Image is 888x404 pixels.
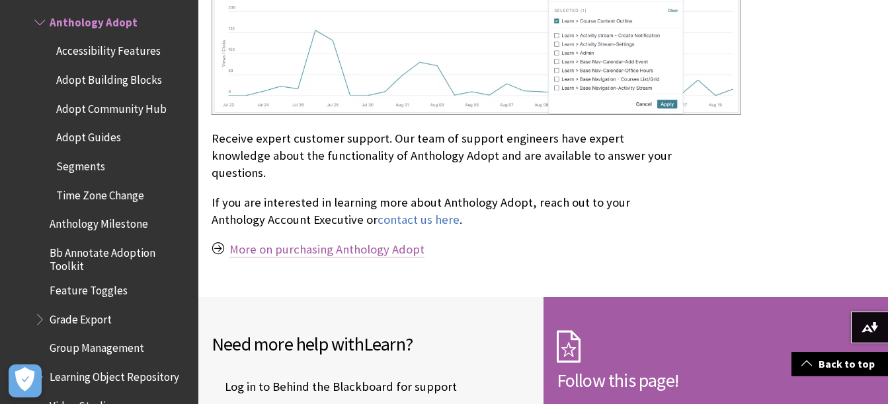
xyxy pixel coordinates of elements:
[212,194,679,228] p: If you are interested in learning more about Anthology Adopt, reach out to your Anthology Account...
[56,40,161,58] span: Accessibility Features
[791,352,888,376] a: Back to top
[56,155,105,173] span: Segments
[229,242,424,257] a: More on purchasing Anthology Adopt
[50,337,144,355] span: Group Management
[50,279,128,297] span: Feature Toggles
[212,377,460,397] a: Log in to Behind the Blackboard for support
[50,242,189,273] span: Bb Annotate Adoption Toolkit
[557,366,875,394] h2: Follow this page!
[364,332,405,356] span: Learn
[50,11,138,29] span: Anthology Adopt
[50,308,112,326] span: Grade Export
[50,213,148,230] span: Anthology Milestone
[212,377,457,397] span: Log in to Behind the Blackboard for support
[212,130,679,182] p: Receive expert customer support. Our team of support engineers have expert knowledge about the fu...
[9,364,42,397] button: Open Preferences
[56,98,167,116] span: Adopt Community Hub
[56,127,121,145] span: Adopt Guides
[212,330,530,358] h2: Need more help with ?
[56,184,144,202] span: Time Zone Change
[378,212,460,228] a: contact us here
[50,366,179,384] span: Learning Object Repository
[56,69,162,86] span: Adopt Building Blocks
[557,330,581,363] img: Subscription Icon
